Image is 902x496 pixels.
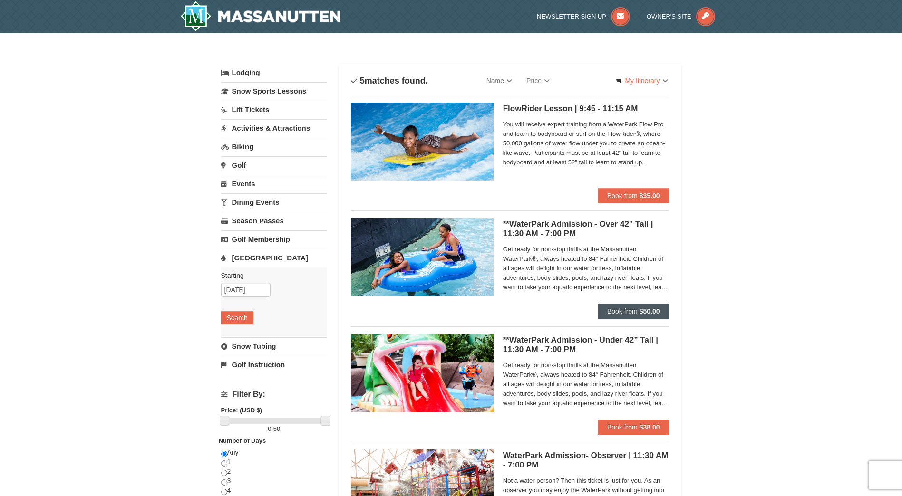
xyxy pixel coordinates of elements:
span: Book from [607,192,638,200]
span: 5 [360,76,365,86]
a: Price [519,71,557,90]
label: - [221,424,327,434]
span: 0 [268,425,271,432]
a: [GEOGRAPHIC_DATA] [221,249,327,267]
a: Events [221,175,327,192]
strong: $38.00 [640,423,660,431]
a: Massanutten Resort [180,1,341,31]
a: My Itinerary [610,74,674,88]
h5: **WaterPark Admission - Under 42” Tall | 11:30 AM - 7:00 PM [503,335,669,354]
strong: Number of Days [219,437,266,444]
span: Get ready for non-stop thrills at the Massanutten WaterPark®, always heated to 84° Fahrenheit. Ch... [503,361,669,408]
h5: **WaterPark Admission - Over 42” Tall | 11:30 AM - 7:00 PM [503,219,669,238]
a: Snow Tubing [221,337,327,355]
a: Snow Sports Lessons [221,82,327,100]
span: You will receive expert training from a WaterPark Flow Pro and learn to bodyboard or surf on the ... [503,120,669,167]
h5: FlowRider Lesson | 9:45 - 11:15 AM [503,104,669,114]
strong: $50.00 [640,307,660,315]
a: Golf Membership [221,230,327,248]
a: Name [479,71,519,90]
a: Lodging [221,64,327,81]
button: Book from $38.00 [598,420,669,435]
span: Book from [607,423,638,431]
a: Dining Events [221,193,327,211]
img: 6619917-216-363963c7.jpg [351,103,494,181]
h4: Filter By: [221,390,327,399]
label: Starting [221,271,320,280]
strong: $35.00 [640,192,660,200]
span: Owner's Site [647,13,691,20]
a: Golf [221,156,327,174]
img: 6619917-720-80b70c28.jpg [351,218,494,296]
a: Biking [221,138,327,155]
a: Lift Tickets [221,101,327,118]
span: Newsletter Sign Up [537,13,606,20]
button: Book from $50.00 [598,304,669,319]
strong: Price: (USD $) [221,407,262,414]
a: Season Passes [221,212,327,229]
span: Get ready for non-stop thrills at the Massanutten WaterPark®, always heated to 84° Fahrenheit. Ch... [503,245,669,292]
img: Massanutten Resort Logo [180,1,341,31]
a: Golf Instruction [221,356,327,373]
a: Newsletter Sign Up [537,13,630,20]
a: Owner's Site [647,13,715,20]
button: Search [221,311,253,324]
img: 6619917-732-e1c471e4.jpg [351,334,494,412]
h5: WaterPark Admission- Observer | 11:30 AM - 7:00 PM [503,451,669,470]
span: 50 [273,425,280,432]
button: Book from $35.00 [598,188,669,203]
a: Activities & Attractions [221,119,327,137]
span: Book from [607,307,638,315]
h4: matches found. [351,76,428,86]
